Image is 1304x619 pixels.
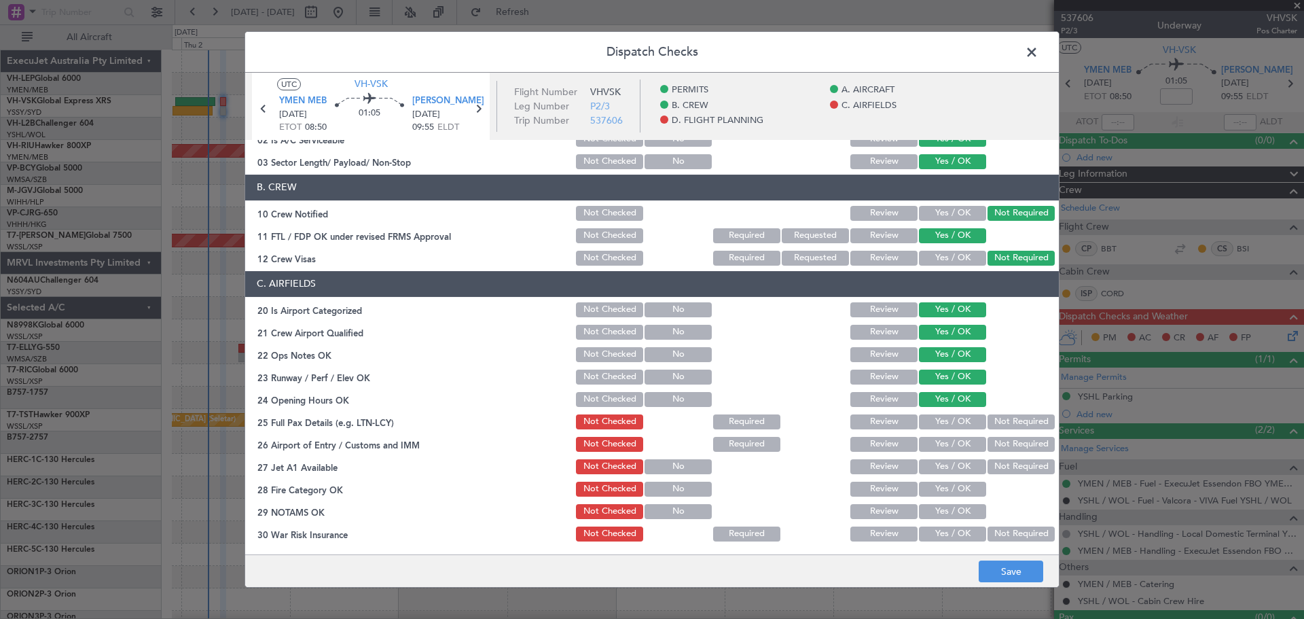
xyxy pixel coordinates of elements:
[245,32,1059,73] header: Dispatch Checks
[988,251,1055,266] button: Not Required
[988,437,1055,452] button: Not Required
[988,527,1055,542] button: Not Required
[988,206,1055,221] button: Not Required
[988,459,1055,474] button: Not Required
[988,414,1055,429] button: Not Required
